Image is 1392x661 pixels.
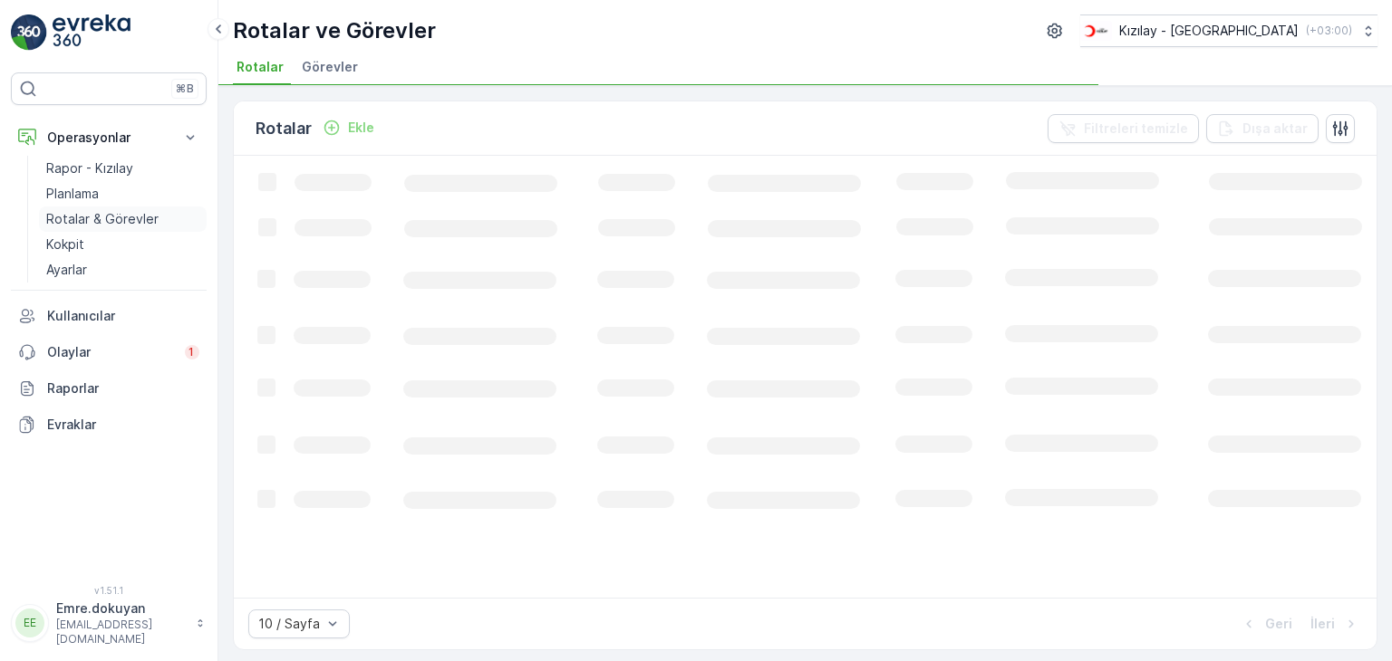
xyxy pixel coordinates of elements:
p: Operasyonlar [47,129,170,147]
p: ( +03:00 ) [1306,24,1352,38]
button: Ekle [315,117,382,139]
p: Ayarlar [46,261,87,279]
a: Raporlar [11,370,207,407]
div: EE [15,608,44,637]
p: Kokpit [46,235,84,254]
p: Emre.dokuyan [56,599,187,618]
img: logo [11,14,47,51]
p: Kızılay - [GEOGRAPHIC_DATA] [1119,22,1299,40]
p: Ekle [348,119,374,137]
button: EEEmre.dokuyan[EMAIL_ADDRESS][DOMAIN_NAME] [11,599,207,647]
p: Evraklar [47,416,199,434]
a: Olaylar1 [11,334,207,370]
p: Rotalar & Görevler [46,210,159,228]
button: Operasyonlar [11,120,207,156]
p: 1 [188,345,196,359]
span: v 1.51.1 [11,585,207,596]
a: Planlama [39,181,207,206]
a: Rapor - Kızılay [39,156,207,181]
p: Raporlar [47,379,199,398]
p: İleri [1310,615,1335,633]
span: Görevler [302,58,358,76]
p: Rapor - Kızılay [46,159,133,177]
p: [EMAIL_ADDRESS][DOMAIN_NAME] [56,618,187,647]
a: Rotalar & Görevler [39,206,207,232]
p: Planlama [46,185,99,203]
p: ⌘B [176,81,194,96]
p: Olaylar [47,343,174,361]
a: Evraklar [11,407,207,443]
p: Rotalar [256,116,312,141]
img: logo_light-DOdMpM7g.png [53,14,130,51]
a: Ayarlar [39,257,207,283]
button: Kızılay - [GEOGRAPHIC_DATA](+03:00) [1080,14,1377,47]
button: Geri [1238,613,1294,635]
img: k%C4%B1z%C4%B1lay_D5CCths_t1JZB0k.png [1080,21,1112,41]
button: Filtreleri temizle [1048,114,1199,143]
p: Filtreleri temizle [1084,120,1188,138]
p: Kullanıcılar [47,307,199,325]
a: Kullanıcılar [11,298,207,334]
p: Dışa aktar [1242,120,1308,138]
button: Dışa aktar [1206,114,1319,143]
p: Rotalar ve Görevler [233,16,436,45]
button: İleri [1309,613,1362,635]
span: Rotalar [237,58,284,76]
p: Geri [1265,615,1292,633]
a: Kokpit [39,232,207,257]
